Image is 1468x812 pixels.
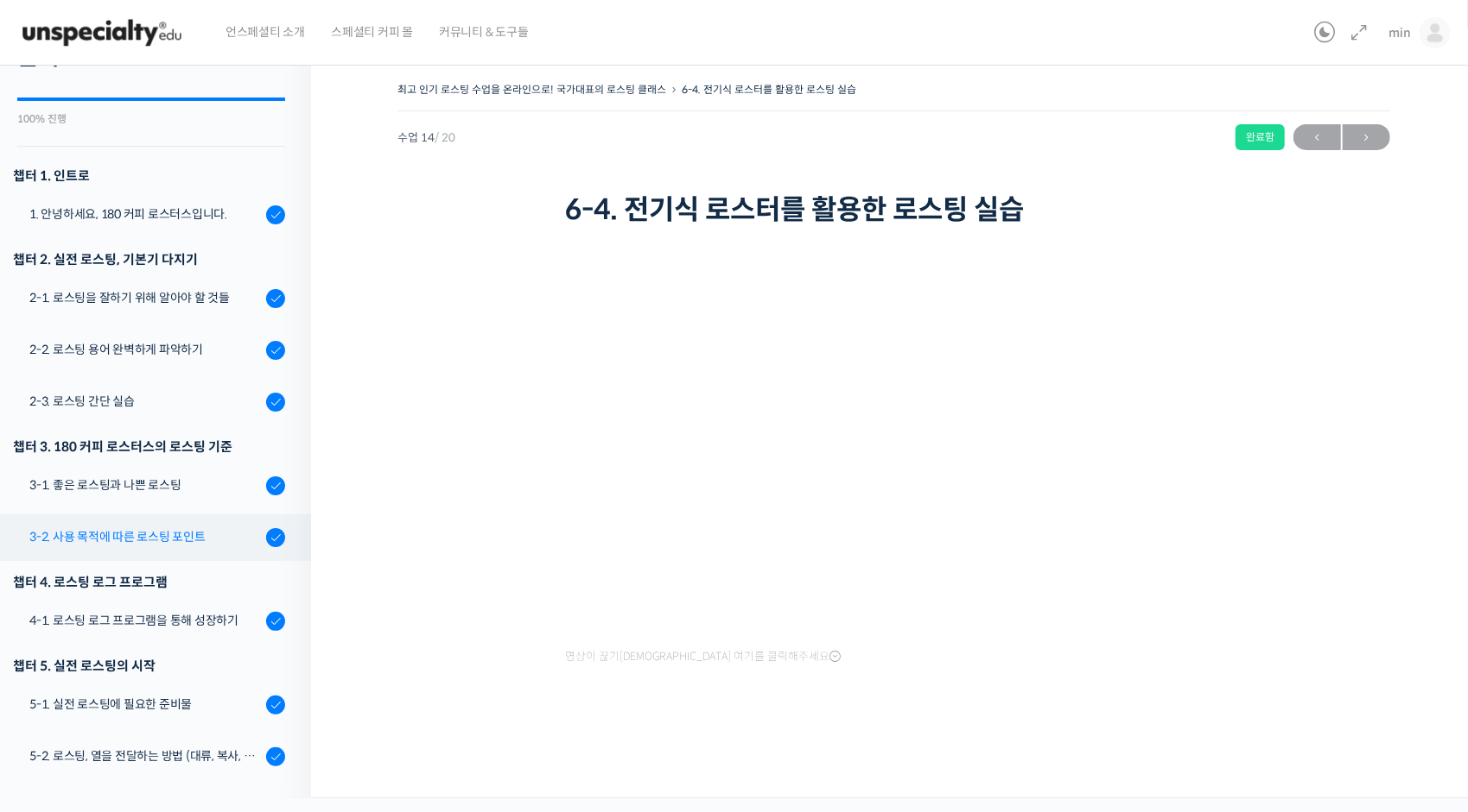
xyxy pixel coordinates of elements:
[29,288,261,307] div: 2-1. 로스팅을 잘하기 위해 알아야 할 것들
[1343,126,1390,149] span: →
[13,248,285,271] div: 챕터 2. 실전 로스팅, 기본기 다지기
[223,547,332,590] a: 설정
[29,340,261,359] div: 2-2. 로스팅 용어 완벽하게 파악하기
[29,205,261,223] div: 1. 안녕하세요, 180 커피 로스터스입니다.
[1343,124,1390,150] a: 다음→
[1236,124,1285,150] div: 완료함
[29,746,261,765] div: 5-2. 로스팅, 열을 전달하는 방법 (대류, 복사, 전도)
[5,547,114,590] a: 홈
[397,83,666,96] a: 최고 인기 로스팅 수업을 온라인으로! 국가대표의 로스팅 클래스
[29,695,261,714] div: 5-1. 실전 로스팅에 필요한 준비물
[54,573,65,587] span: 홈
[13,435,285,458] div: 챕터 3. 180 커피 로스터스의 로스팅 기준
[1293,124,1341,150] a: ←이전
[13,164,285,187] h3: 챕터 1. 인트로
[13,570,285,594] div: 챕터 4. 로스팅 로그 프로그램
[114,547,223,590] a: 대화
[158,574,179,588] span: 대화
[13,654,285,677] div: 챕터 5. 실전 로스팅의 시작
[397,132,455,143] span: 수업 14
[682,83,856,96] a: 6-4. 전기식 로스터를 활용한 로스팅 실습
[1293,126,1341,149] span: ←
[29,475,261,494] div: 3-1. 좋은 로스팅과 나쁜 로스팅
[566,193,1223,226] h1: 6-4. 전기식 로스터를 활용한 로스팅 실습
[29,527,261,546] div: 3-2. 사용 목적에 따른 로스팅 포인트
[29,611,261,630] div: 4-1. 로스팅 로그 프로그램을 통해 성장하기
[1389,25,1411,41] span: min
[566,650,842,664] span: 영상이 끊기[DEMOGRAPHIC_DATA] 여기를 클릭해주세요
[267,573,288,587] span: 설정
[17,114,285,124] div: 100% 진행
[435,130,455,145] span: / 20
[29,392,261,411] div: 2-3. 로스팅 간단 실습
